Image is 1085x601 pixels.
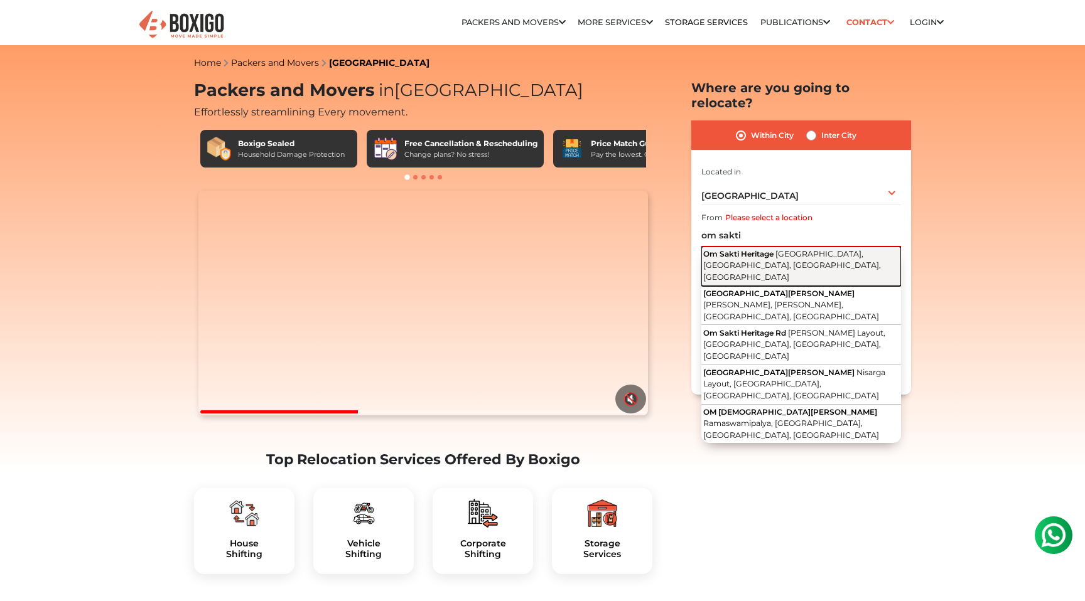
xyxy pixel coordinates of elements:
[665,18,748,27] a: Storage Services
[703,368,855,377] span: [GEOGRAPHIC_DATA][PERSON_NAME]
[562,538,642,560] a: StorageServices
[701,247,901,286] button: Om Sakti Heritage [GEOGRAPHIC_DATA], [GEOGRAPHIC_DATA], [GEOGRAPHIC_DATA], [GEOGRAPHIC_DATA]
[404,149,537,160] div: Change plans? No stress!
[725,212,812,223] label: Please select a location
[701,225,901,247] input: Select Building or Nearest Landmark
[615,385,646,413] button: 🔇
[373,136,398,161] img: Free Cancellation & Rescheduling
[559,136,585,161] img: Price Match Guarantee
[374,80,583,100] span: [GEOGRAPHIC_DATA]
[138,9,225,40] img: Boxigo
[229,498,259,528] img: boxigo_packers_and_movers_plan
[703,328,885,361] span: [PERSON_NAME] Layout, [GEOGRAPHIC_DATA], [GEOGRAPHIC_DATA], [GEOGRAPHIC_DATA]
[194,451,652,468] h2: Top Relocation Services Offered By Boxigo
[591,138,686,149] div: Price Match Guarantee
[701,365,901,405] button: [GEOGRAPHIC_DATA][PERSON_NAME] Nisarga Layout, [GEOGRAPHIC_DATA], [GEOGRAPHIC_DATA], [GEOGRAPHIC_...
[701,212,723,223] label: From
[703,289,855,298] span: [GEOGRAPHIC_DATA][PERSON_NAME]
[198,191,647,415] video: Your browser does not support the video tag.
[194,57,221,68] a: Home
[323,538,404,560] h5: Vehicle Shifting
[703,407,877,417] span: OM [DEMOGRAPHIC_DATA][PERSON_NAME]
[578,18,653,27] a: More services
[204,538,284,560] a: HouseShifting
[701,405,901,444] button: OM [DEMOGRAPHIC_DATA][PERSON_NAME] Ramaswamipalya, [GEOGRAPHIC_DATA], [GEOGRAPHIC_DATA], [GEOGRAP...
[404,138,537,149] div: Free Cancellation & Rescheduling
[562,538,642,560] h5: Storage Services
[443,538,523,560] h5: Corporate Shifting
[329,57,429,68] a: [GEOGRAPHIC_DATA]
[207,136,232,161] img: Boxigo Sealed
[348,498,379,528] img: boxigo_packers_and_movers_plan
[751,128,794,143] label: Within City
[701,286,901,326] button: [GEOGRAPHIC_DATA][PERSON_NAME] [PERSON_NAME], [PERSON_NAME], [GEOGRAPHIC_DATA], [GEOGRAPHIC_DATA]
[13,13,38,38] img: whatsapp-icon.svg
[821,128,856,143] label: Inter City
[703,418,879,440] span: Ramaswamipalya, [GEOGRAPHIC_DATA], [GEOGRAPHIC_DATA], [GEOGRAPHIC_DATA]
[701,190,799,201] span: [GEOGRAPHIC_DATA]
[323,538,404,560] a: VehicleShifting
[910,18,944,27] a: Login
[703,249,774,258] span: Om Sakti Heritage
[591,149,686,160] div: Pay the lowest. Guaranteed!
[701,166,741,178] label: Located in
[842,13,898,32] a: Contact
[468,498,498,528] img: boxigo_packers_and_movers_plan
[379,80,394,100] span: in
[703,249,881,282] span: [GEOGRAPHIC_DATA], [GEOGRAPHIC_DATA], [GEOGRAPHIC_DATA], [GEOGRAPHIC_DATA]
[238,149,345,160] div: Household Damage Protection
[701,325,901,364] button: Om Sakti Heritage Rd [PERSON_NAME] Layout, [GEOGRAPHIC_DATA], [GEOGRAPHIC_DATA], [GEOGRAPHIC_DATA]
[587,498,617,528] img: boxigo_packers_and_movers_plan
[703,368,885,400] span: Nisarga Layout, [GEOGRAPHIC_DATA], [GEOGRAPHIC_DATA], [GEOGRAPHIC_DATA]
[691,80,911,110] h2: Where are you going to relocate?
[194,80,652,101] h1: Packers and Movers
[703,300,879,321] span: [PERSON_NAME], [PERSON_NAME], [GEOGRAPHIC_DATA], [GEOGRAPHIC_DATA]
[238,138,345,149] div: Boxigo Sealed
[443,538,523,560] a: CorporateShifting
[703,328,786,338] span: Om Sakti Heritage Rd
[194,106,408,118] span: Effortlessly streamlining Every movement.
[462,18,566,27] a: Packers and Movers
[204,538,284,560] h5: House Shifting
[231,57,319,68] a: Packers and Movers
[760,18,830,27] a: Publications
